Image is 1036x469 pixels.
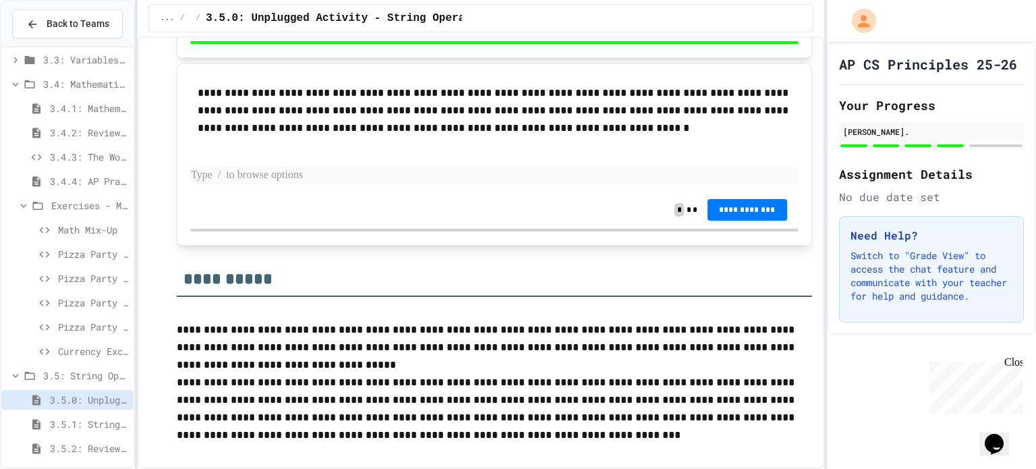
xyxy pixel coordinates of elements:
[50,126,128,140] span: 3.4.2: Review - Mathematical Operators
[58,320,128,334] span: Pizza Party Budget
[51,198,128,213] span: Exercises - Mathematical Operators
[12,9,123,38] button: Back to Teams
[43,77,128,91] span: 3.4: Mathematical Operators
[180,13,185,24] span: /
[839,96,1024,115] h2: Your Progress
[843,126,1020,138] div: [PERSON_NAME].
[58,247,128,261] span: Pizza Party Calculator
[924,356,1023,414] iframe: chat widget
[58,271,128,285] span: Pizza Party Calculator
[206,10,490,26] span: 3.5.0: Unplugged Activity - String Operators
[50,150,128,164] span: 3.4.3: The World's Worst Farmers Market
[50,101,128,115] span: 3.4.1: Mathematical Operators
[839,55,1017,74] h1: AP CS Principles 25-26
[43,53,128,67] span: 3.3: Variables and Data Types
[160,13,175,24] span: ...
[5,5,93,86] div: Chat with us now!Close
[58,296,128,310] span: Pizza Party Calculator
[839,189,1024,205] div: No due date set
[838,5,880,36] div: My Account
[979,415,1023,456] iframe: chat widget
[50,417,128,431] span: 3.5.1: String Operators
[43,368,128,383] span: 3.5: String Operators
[839,165,1024,184] h2: Assignment Details
[47,17,109,31] span: Back to Teams
[58,344,128,358] span: Currency Exchange Calculator
[196,13,200,24] span: /
[50,441,128,456] span: 3.5.2: Review - String Operators
[58,223,128,237] span: Math Mix-Up
[851,249,1012,303] p: Switch to "Grade View" to access the chat feature and communicate with your teacher for help and ...
[50,393,128,407] span: 3.5.0: Unplugged Activity - String Operators
[851,227,1012,244] h3: Need Help?
[50,174,128,188] span: 3.4.4: AP Practice - Arithmetic Operators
